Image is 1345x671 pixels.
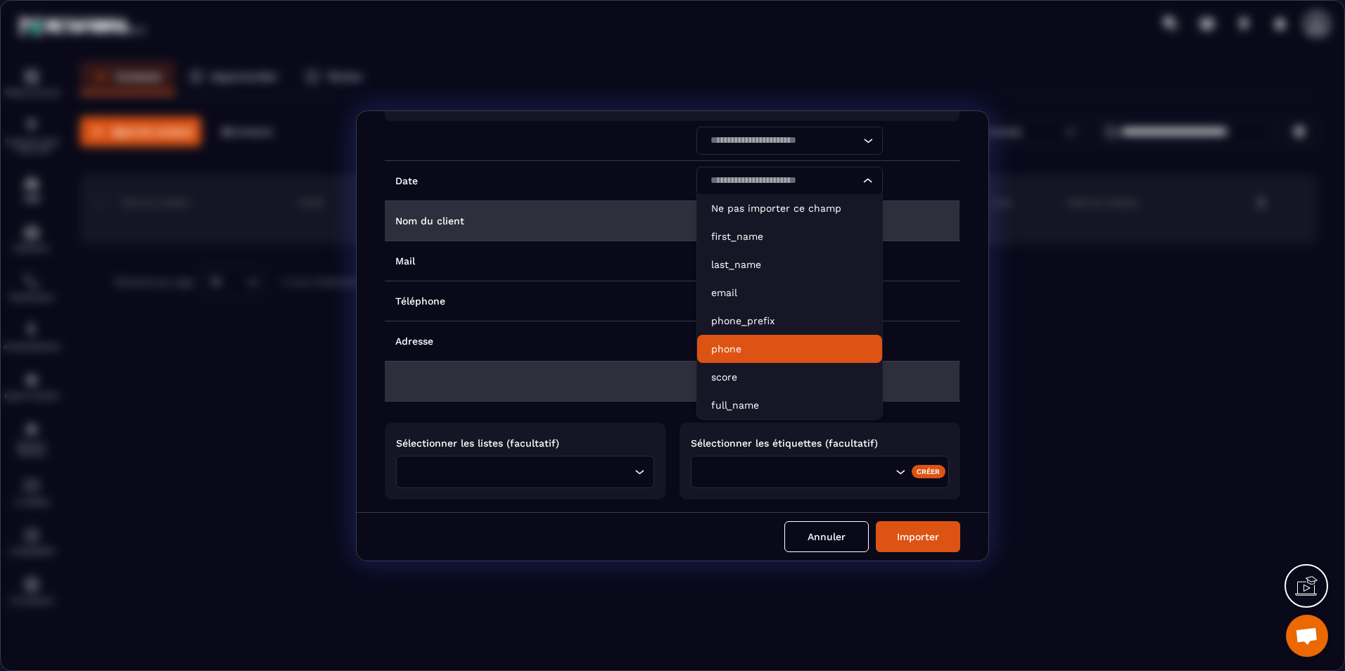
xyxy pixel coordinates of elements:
[876,521,960,552] button: Importer
[711,201,868,215] p: Ne pas importer ce champ
[711,229,868,243] p: first_name
[395,175,418,186] p: Date
[395,215,464,226] p: Nom du client
[711,342,868,356] p: phone
[711,398,868,412] p: full_name
[711,286,868,300] p: email
[706,173,860,188] input: Search for option
[749,464,892,480] input: Search for option
[711,314,868,328] p: phone_prefix
[784,521,869,552] button: Annuler
[395,255,415,267] p: Mail
[395,335,433,347] p: Adresse
[706,133,860,148] input: Search for option
[396,456,654,488] div: Search for option
[691,437,949,449] p: Sélectionner les étiquettes (facultatif)
[711,370,868,384] p: score
[1286,615,1328,657] a: Ouvrir le chat
[691,456,949,488] div: Search for option
[696,127,883,155] div: Search for option
[395,295,445,307] p: Téléphone
[396,437,654,449] p: Sélectionner les listes (facultatif)
[711,257,868,271] p: last_name
[696,167,883,195] div: Search for option
[412,464,631,480] input: Search for option
[912,465,946,478] div: Créer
